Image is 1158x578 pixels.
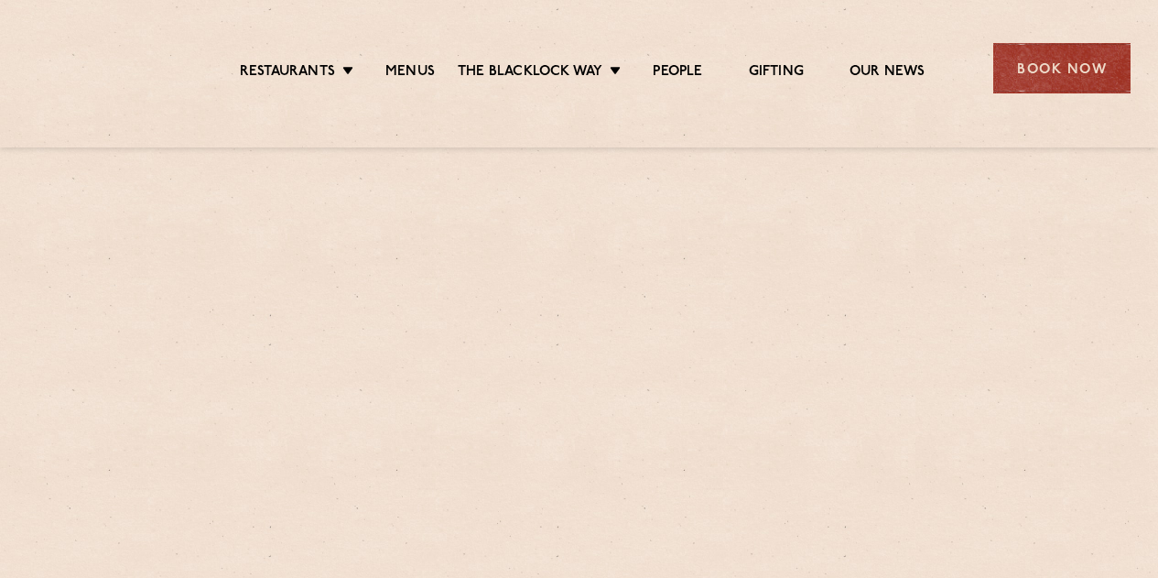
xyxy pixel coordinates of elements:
a: Menus [385,63,435,83]
a: Our News [850,63,925,83]
img: svg%3E [27,17,180,120]
div: Book Now [993,43,1131,93]
a: The Blacklock Way [458,63,602,83]
a: Restaurants [240,63,335,83]
a: People [653,63,702,83]
a: Gifting [749,63,804,83]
